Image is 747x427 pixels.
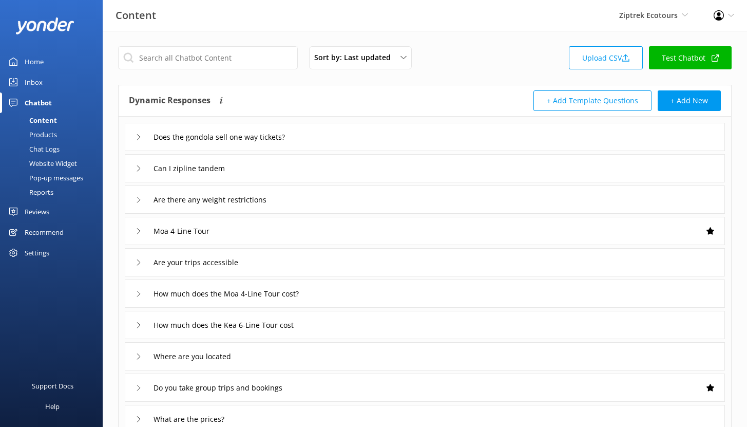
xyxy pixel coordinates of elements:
[25,51,44,72] div: Home
[25,222,64,243] div: Recommend
[6,127,57,142] div: Products
[6,127,103,142] a: Products
[32,376,73,396] div: Support Docs
[25,201,49,222] div: Reviews
[6,185,103,199] a: Reports
[6,156,77,171] div: Website Widget
[6,171,83,185] div: Pop-up messages
[6,171,103,185] a: Pop-up messages
[658,90,721,111] button: + Add New
[116,7,156,24] h3: Content
[314,52,397,63] span: Sort by: Last updated
[15,17,74,34] img: yonder-white-logo.png
[6,185,53,199] div: Reports
[118,46,298,69] input: Search all Chatbot Content
[649,46,732,69] a: Test Chatbot
[6,142,60,156] div: Chat Logs
[25,243,49,263] div: Settings
[619,10,678,20] span: Ziptrek Ecotours
[45,396,60,417] div: Help
[569,46,643,69] a: Upload CSV
[25,72,43,92] div: Inbox
[6,142,103,156] a: Chat Logs
[6,113,57,127] div: Content
[25,92,52,113] div: Chatbot
[6,156,103,171] a: Website Widget
[6,113,103,127] a: Content
[129,90,210,111] h4: Dynamic Responses
[533,90,652,111] button: + Add Template Questions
